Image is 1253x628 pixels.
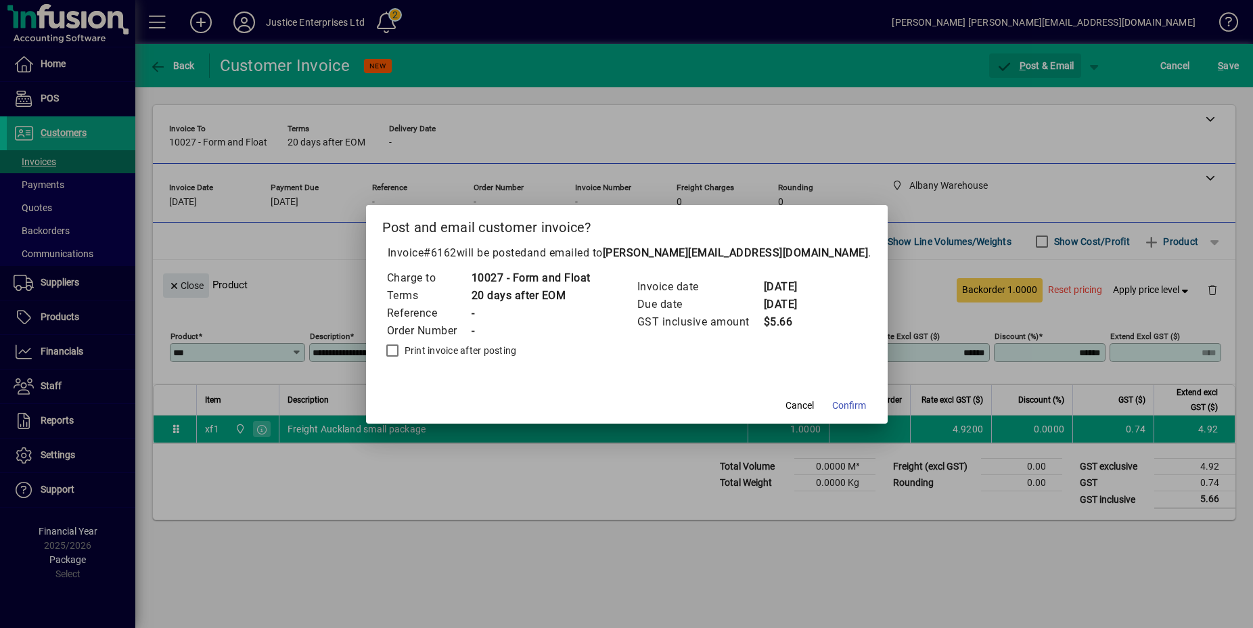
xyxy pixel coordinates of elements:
td: Order Number [386,322,471,340]
td: Charge to [386,269,471,287]
td: GST inclusive amount [637,313,763,331]
td: - [471,322,591,340]
td: Due date [637,296,763,313]
td: - [471,305,591,322]
td: Invoice date [637,278,763,296]
td: 10027 - Form and Float [471,269,591,287]
button: Cancel [778,394,821,418]
h2: Post and email customer invoice? [366,205,888,244]
span: Confirm [832,399,866,413]
td: $5.66 [763,313,817,331]
td: [DATE] [763,296,817,313]
p: Invoice will be posted . [382,245,871,261]
button: Confirm [827,394,871,418]
td: [DATE] [763,278,817,296]
td: Reference [386,305,471,322]
td: 20 days after EOM [471,287,591,305]
span: and emailed to [527,246,869,259]
span: Cancel [785,399,814,413]
label: Print invoice after posting [402,344,517,357]
span: #6162 [424,246,457,259]
td: Terms [386,287,471,305]
b: [PERSON_NAME][EMAIL_ADDRESS][DOMAIN_NAME] [603,246,869,259]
